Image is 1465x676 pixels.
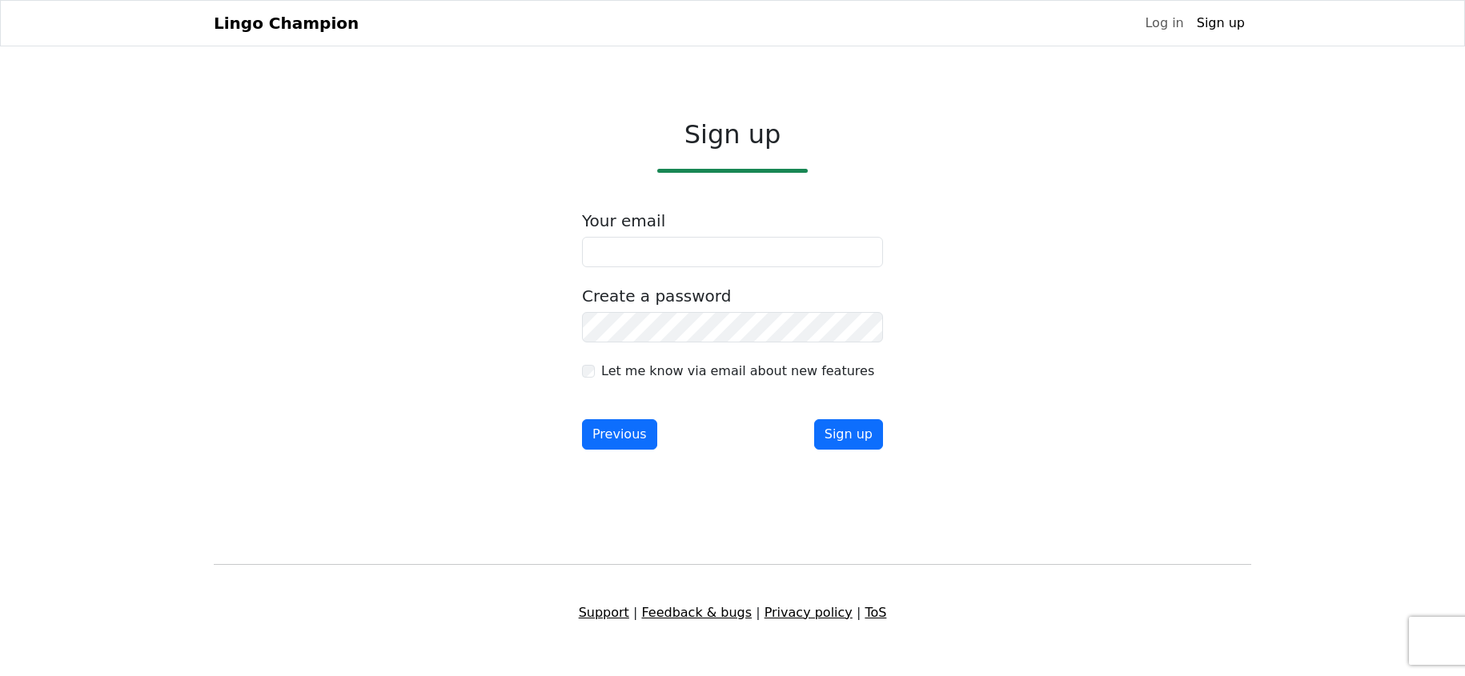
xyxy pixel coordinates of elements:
a: Sign up [1190,7,1251,39]
h2: Sign up [582,119,883,150]
label: Your email [582,211,665,230]
a: Privacy policy [765,605,853,620]
button: Sign up [814,419,883,450]
a: Feedback & bugs [641,605,752,620]
button: Previous [582,419,657,450]
a: Lingo Champion [214,7,359,39]
label: Let me know via email about new features [601,362,874,381]
a: Support [579,605,629,620]
label: Create a password [582,286,731,306]
a: ToS [865,605,886,620]
a: Log in [1138,7,1190,39]
div: | | | [204,603,1261,622]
